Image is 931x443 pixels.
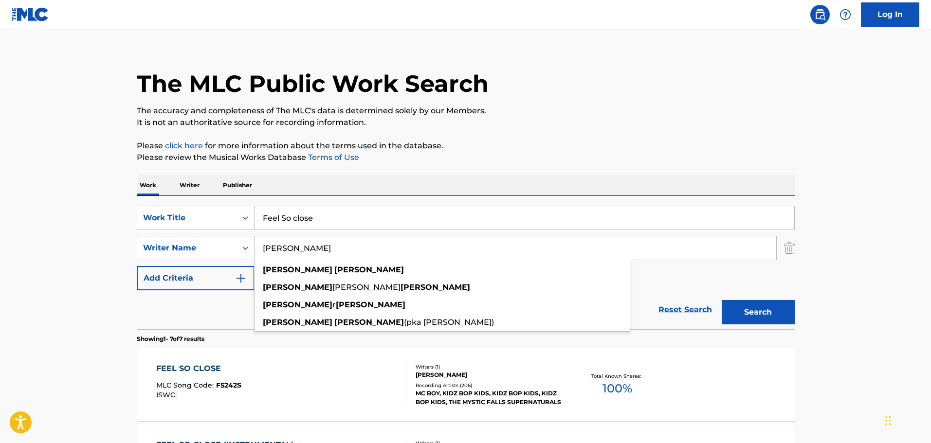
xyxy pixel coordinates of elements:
[722,300,795,324] button: Search
[814,9,826,20] img: search
[861,2,919,27] a: Log In
[416,382,563,389] div: Recording Artists ( 206 )
[137,206,795,329] form: Search Form
[336,300,405,309] strong: [PERSON_NAME]
[156,390,179,399] span: ISWC :
[416,371,563,379] div: [PERSON_NAME]
[137,140,795,152] p: Please for more information about the terms used in the database.
[306,153,359,162] a: Terms of Use
[840,9,851,20] img: help
[143,242,231,254] div: Writer Name
[404,318,494,327] span: (pka [PERSON_NAME])
[263,283,332,292] strong: [PERSON_NAME]
[137,266,255,290] button: Add Criteria
[137,69,489,98] h1: The MLC Public Work Search
[137,335,204,343] p: Showing 1 - 7 of 7 results
[263,300,332,309] strong: [PERSON_NAME]
[591,372,643,380] p: Total Known Shares:
[654,299,717,320] a: Reset Search
[137,105,795,117] p: The accuracy and completeness of The MLC's data is determined solely by our Members.
[177,175,202,195] p: Writer
[332,300,336,309] span: r
[836,5,855,24] div: Help
[216,381,241,390] span: F5242S
[334,265,404,274] strong: [PERSON_NAME]
[137,117,795,128] p: It is not an authoritative source for recording information.
[235,272,247,284] img: 9d2ae6d4665cec9f34b9.svg
[263,265,332,274] strong: [PERSON_NAME]
[334,318,404,327] strong: [PERSON_NAME]
[156,381,216,390] span: MLC Song Code :
[784,236,795,260] img: Delete Criterion
[137,152,795,163] p: Please review the Musical Works Database
[885,406,891,435] div: Drag
[263,318,332,327] strong: [PERSON_NAME]
[220,175,255,195] p: Publisher
[12,7,49,21] img: MLC Logo
[156,363,241,374] div: FEEL SO CLOSE
[416,389,563,407] div: MC BOY, KIDZ BOP KIDS, KIDZ BOP KIDS, KIDZ BOP KIDS, THE MYSTIC FALLS SUPERNATURALS
[332,283,401,292] span: [PERSON_NAME]
[401,283,470,292] strong: [PERSON_NAME]
[882,396,931,443] iframe: Chat Widget
[143,212,231,224] div: Work Title
[137,175,159,195] p: Work
[416,363,563,371] div: Writers ( 1 )
[602,380,632,397] span: 100 %
[137,348,795,421] a: FEEL SO CLOSEMLC Song Code:F5242SISWC:Writers (1)[PERSON_NAME]Recording Artists (206)MC BOY, KIDZ...
[810,5,830,24] a: Public Search
[165,141,203,150] a: click here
